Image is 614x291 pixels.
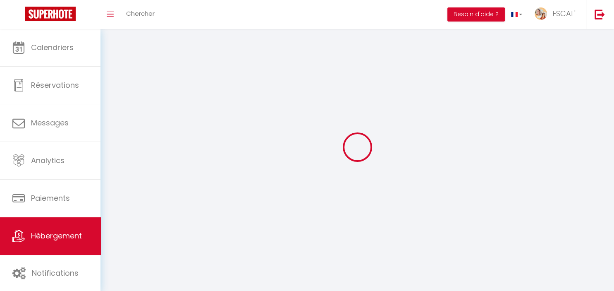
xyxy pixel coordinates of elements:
span: Chercher [126,9,155,18]
span: Calendriers [31,42,74,53]
span: Messages [31,118,69,128]
span: Notifications [32,268,79,278]
span: Paiements [31,193,70,203]
img: Super Booking [25,7,76,21]
span: Réservations [31,80,79,90]
span: Analytics [31,155,65,166]
img: logout [595,9,605,19]
span: Hébergement [31,231,82,241]
button: Besoin d'aide ? [447,7,505,22]
img: ... [535,7,547,20]
span: ESCAL' [552,8,576,19]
